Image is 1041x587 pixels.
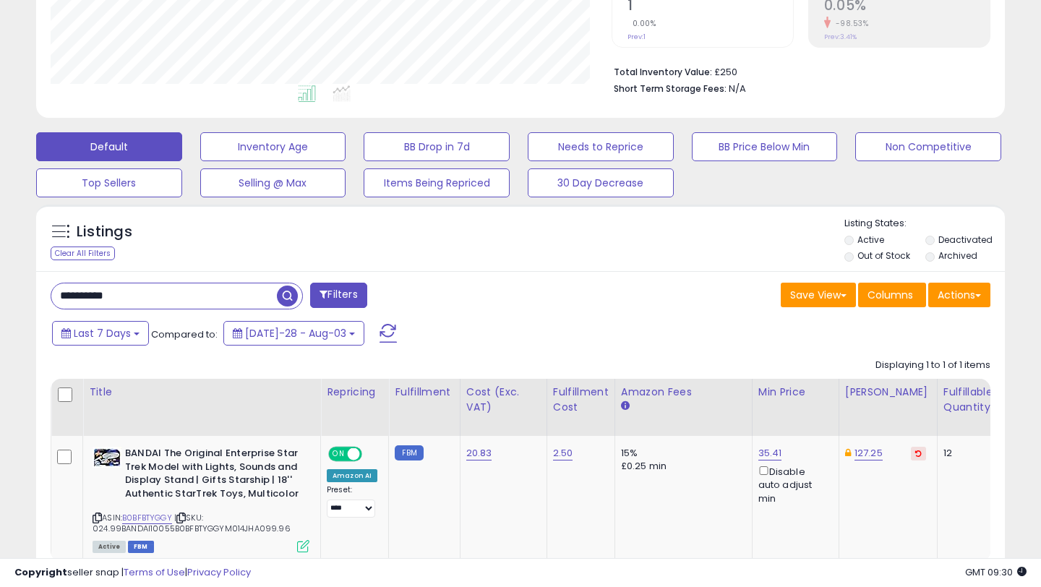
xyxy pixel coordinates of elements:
label: Deactivated [938,233,993,246]
button: Non Competitive [855,132,1001,161]
a: Terms of Use [124,565,185,579]
small: Amazon Fees. [621,400,630,413]
button: Filters [310,283,367,308]
span: OFF [360,448,383,460]
b: BANDAI The Original Enterprise Star Trek Model with Lights, Sounds and Display Stand | Gifts Star... [125,447,301,504]
h5: Listings [77,222,132,242]
div: Title [89,385,314,400]
button: BB Drop in 7d [364,132,510,161]
div: Displaying 1 to 1 of 1 items [875,359,990,372]
button: Default [36,132,182,161]
img: 41iTgQ2w2WL._SL40_.jpg [93,447,121,468]
p: Listing States: [844,217,1006,231]
div: £0.25 min [621,460,741,473]
span: | SKU: 024.99BANDAI10055B0BFBTYGGYM014JHA099.96 [93,512,291,534]
a: B0BFBTYGGY [122,512,172,524]
button: Needs to Reprice [528,132,674,161]
button: Actions [928,283,990,307]
button: BB Price Below Min [692,132,838,161]
small: FBM [395,445,423,460]
span: ON [330,448,348,460]
span: Last 7 Days [74,326,131,340]
button: 30 Day Decrease [528,168,674,197]
div: 15% [621,447,741,460]
div: seller snap | | [14,566,251,580]
span: FBM [128,541,154,553]
small: Prev: 1 [627,33,646,41]
div: Cost (Exc. VAT) [466,385,541,415]
label: Archived [938,249,977,262]
span: All listings currently available for purchase on Amazon [93,541,126,553]
a: 35.41 [758,446,782,460]
div: Min Price [758,385,833,400]
div: Fulfillment [395,385,453,400]
button: [DATE]-28 - Aug-03 [223,321,364,346]
button: Last 7 Days [52,321,149,346]
button: Save View [781,283,856,307]
div: Fulfillable Quantity [943,385,993,415]
div: [PERSON_NAME] [845,385,931,400]
button: Inventory Age [200,132,346,161]
a: 127.25 [854,446,883,460]
b: Short Term Storage Fees: [614,82,727,95]
span: Compared to: [151,327,218,341]
button: Columns [858,283,926,307]
span: 2025-08-11 09:30 GMT [965,565,1027,579]
a: 20.83 [466,446,492,460]
li: £250 [614,62,980,80]
div: Clear All Filters [51,247,115,260]
a: Privacy Policy [187,565,251,579]
b: Total Inventory Value: [614,66,712,78]
label: Active [857,233,884,246]
small: Prev: 3.41% [824,33,857,41]
span: N/A [729,82,746,95]
a: 2.50 [553,446,573,460]
small: -98.53% [831,18,869,29]
span: [DATE]-28 - Aug-03 [245,326,346,340]
label: Out of Stock [857,249,910,262]
div: Repricing [327,385,382,400]
button: Top Sellers [36,168,182,197]
div: Preset: [327,485,377,518]
button: Selling @ Max [200,168,346,197]
strong: Copyright [14,565,67,579]
span: Columns [867,288,913,302]
div: Disable auto adjust min [758,463,828,505]
button: Items Being Repriced [364,168,510,197]
div: Amazon Fees [621,385,746,400]
div: Amazon AI [327,469,377,482]
small: 0.00% [627,18,656,29]
div: Fulfillment Cost [553,385,609,415]
div: 12 [943,447,988,460]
